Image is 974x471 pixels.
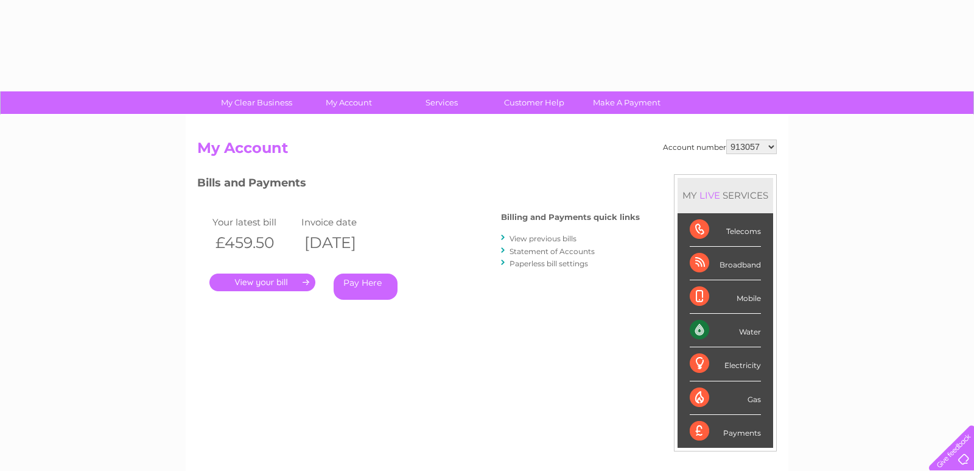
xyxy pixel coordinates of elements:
td: Your latest bill [209,214,298,230]
a: Statement of Accounts [510,247,595,256]
h2: My Account [197,140,777,163]
div: Gas [690,381,761,415]
div: LIVE [697,189,723,201]
div: Account number [663,140,777,154]
a: Make A Payment [576,91,677,114]
a: My Clear Business [206,91,307,114]
a: Customer Help [484,91,584,114]
td: Invoice date [298,214,387,230]
a: Pay Here [334,274,398,300]
div: Telecoms [690,213,761,247]
div: Payments [690,415,761,448]
div: Water [690,314,761,347]
div: Broadband [690,247,761,280]
th: £459.50 [209,230,298,255]
h3: Bills and Payments [197,174,640,196]
h4: Billing and Payments quick links [501,213,640,222]
a: . [209,274,315,291]
div: MY SERVICES [678,178,773,213]
a: View previous bills [510,234,576,243]
th: [DATE] [298,230,387,255]
a: Services [391,91,492,114]
div: Electricity [690,347,761,381]
a: My Account [299,91,399,114]
div: Mobile [690,280,761,314]
a: Paperless bill settings [510,259,588,268]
